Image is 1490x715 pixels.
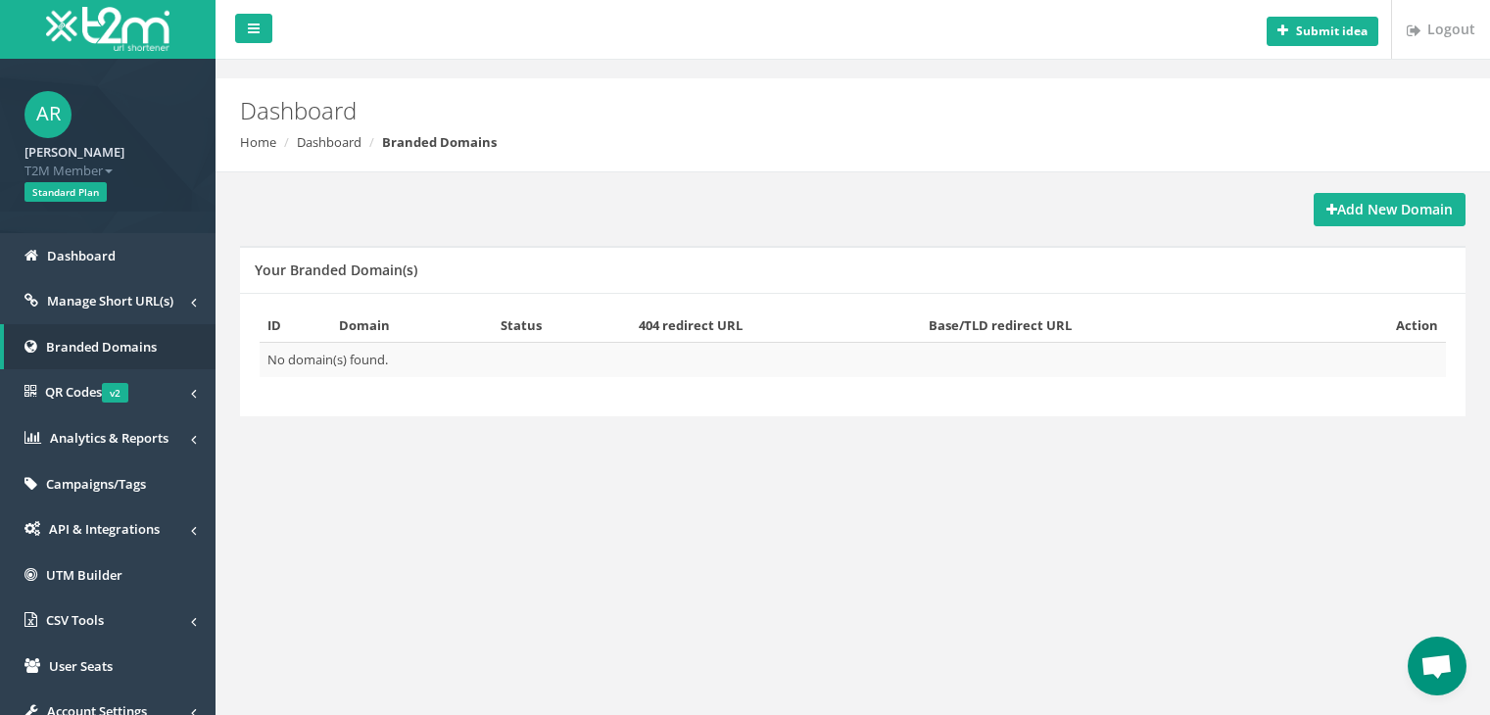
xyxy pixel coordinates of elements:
[49,657,113,675] span: User Seats
[50,429,168,447] span: Analytics & Reports
[260,343,1446,377] td: No domain(s) found.
[382,133,497,151] strong: Branded Domains
[1326,200,1453,218] strong: Add New Domain
[297,133,361,151] a: Dashboard
[493,309,631,343] th: Status
[1296,23,1368,39] b: Submit idea
[331,309,493,343] th: Domain
[46,475,146,493] span: Campaigns/Tags
[46,7,169,51] img: T2M
[255,262,417,277] h5: Your Branded Domain(s)
[24,182,107,202] span: Standard Plan
[24,143,124,161] strong: [PERSON_NAME]
[631,309,921,343] th: 404 redirect URL
[49,520,160,538] span: API & Integrations
[1306,309,1446,343] th: Action
[1408,637,1466,695] a: Open chat
[24,162,191,180] span: T2M Member
[240,98,1257,123] h2: Dashboard
[46,611,104,629] span: CSV Tools
[24,91,72,138] span: AR
[1314,193,1466,226] a: Add New Domain
[1267,17,1378,46] button: Submit idea
[46,566,122,584] span: UTM Builder
[47,292,173,310] span: Manage Short URL(s)
[102,383,128,403] span: v2
[24,138,191,179] a: [PERSON_NAME] T2M Member
[47,247,116,264] span: Dashboard
[921,309,1306,343] th: Base/TLD redirect URL
[260,309,331,343] th: ID
[45,383,128,401] span: QR Codes
[240,133,276,151] a: Home
[46,338,157,356] span: Branded Domains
